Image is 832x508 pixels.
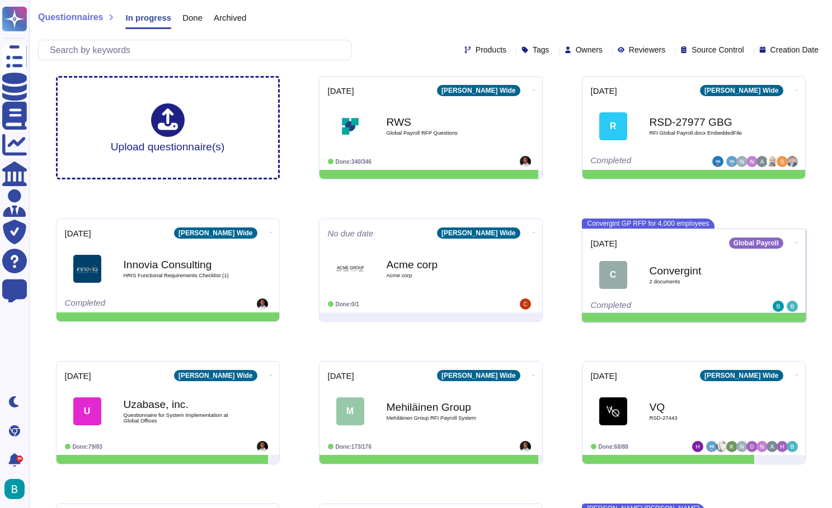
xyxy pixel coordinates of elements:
span: [DATE] [328,87,354,95]
span: Done: 68/88 [599,444,628,450]
b: Mehiläinen Group [387,402,499,412]
span: [DATE] [328,372,354,380]
span: [DATE] [591,239,617,248]
img: user [716,441,727,452]
span: Reviewers [629,46,665,54]
span: Tags [533,46,549,54]
b: Innovia Consulting [124,259,236,270]
span: In progress [125,13,171,22]
img: user [726,156,737,167]
img: user [777,156,788,167]
div: C [599,261,627,289]
div: Completed [65,298,202,310]
b: RWS [387,117,499,127]
img: user [767,156,778,167]
span: Source Control [692,46,744,54]
img: user [736,441,748,452]
b: RSD-27977 GBG [650,117,762,127]
span: Questionnaire for System Implementation at Global Offices [124,412,236,423]
img: user [787,156,798,167]
img: user [787,441,798,452]
span: Mehiläinen Group RFI Payroll System [387,415,499,421]
img: user [746,441,758,452]
span: [DATE] [591,372,617,380]
b: Uzabase, inc. [124,399,236,410]
div: R [599,112,627,140]
div: U [73,397,101,425]
img: user [756,156,768,167]
span: Convergint GP RFP for 4,000 employees [582,219,715,229]
div: [PERSON_NAME] Wide [437,85,520,96]
img: Logo [599,397,627,425]
b: VQ [650,402,762,412]
img: user [712,156,723,167]
span: 2 document s [650,279,762,284]
div: 9+ [16,455,23,462]
img: Logo [336,255,364,283]
img: user [706,441,717,452]
span: Archived [214,13,246,22]
div: [PERSON_NAME] Wide [437,227,520,239]
span: Done: 173/176 [336,444,372,450]
img: Logo [336,112,364,140]
img: user [767,441,778,452]
div: Upload questionnaire(s) [111,103,225,152]
img: user [520,441,531,452]
span: HRIS Functional Requirements Checklist (1) [124,273,236,278]
div: [PERSON_NAME] Wide [700,370,783,381]
span: RFI Global Payroll.docx EmbeddedFile [650,130,762,136]
div: M [336,397,364,425]
span: Products [476,46,506,54]
img: user [787,301,798,312]
span: Questionnaires [38,13,103,22]
div: [PERSON_NAME] Wide [437,370,520,381]
span: Completed [591,300,632,310]
span: RSD-27443 [650,415,762,421]
span: [DATE] [65,229,91,238]
span: Done [182,13,203,22]
span: Global Payroll RFP Questions [387,130,499,136]
b: Convergint [650,265,762,276]
span: Done: 0/1 [336,301,359,307]
input: Search by keywords [44,40,351,60]
img: user [520,298,531,310]
span: Acme corp [387,273,499,278]
div: Global Payroll [729,238,783,249]
img: user [726,441,737,452]
div: [PERSON_NAME] Wide [174,227,257,239]
div: Completed [591,156,712,167]
div: [PERSON_NAME] Wide [174,370,257,381]
img: user [736,156,748,167]
img: user [756,441,768,452]
span: Done: 79/83 [73,444,102,450]
img: user [257,298,268,310]
span: [DATE] [65,372,91,380]
span: [DATE] [591,87,617,95]
img: Logo [73,255,101,283]
img: user [257,441,268,452]
span: Owners [576,46,603,54]
img: user [777,441,788,452]
button: user [2,477,32,501]
img: user [746,156,758,167]
span: Done: 340/346 [336,159,372,165]
img: user [4,479,25,499]
b: Acme corp [387,259,499,270]
span: No due date [328,229,374,238]
img: user [773,301,784,312]
img: user [520,156,531,167]
span: Creation Date [770,46,819,54]
div: [PERSON_NAME] Wide [700,85,783,96]
img: user [692,441,703,452]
